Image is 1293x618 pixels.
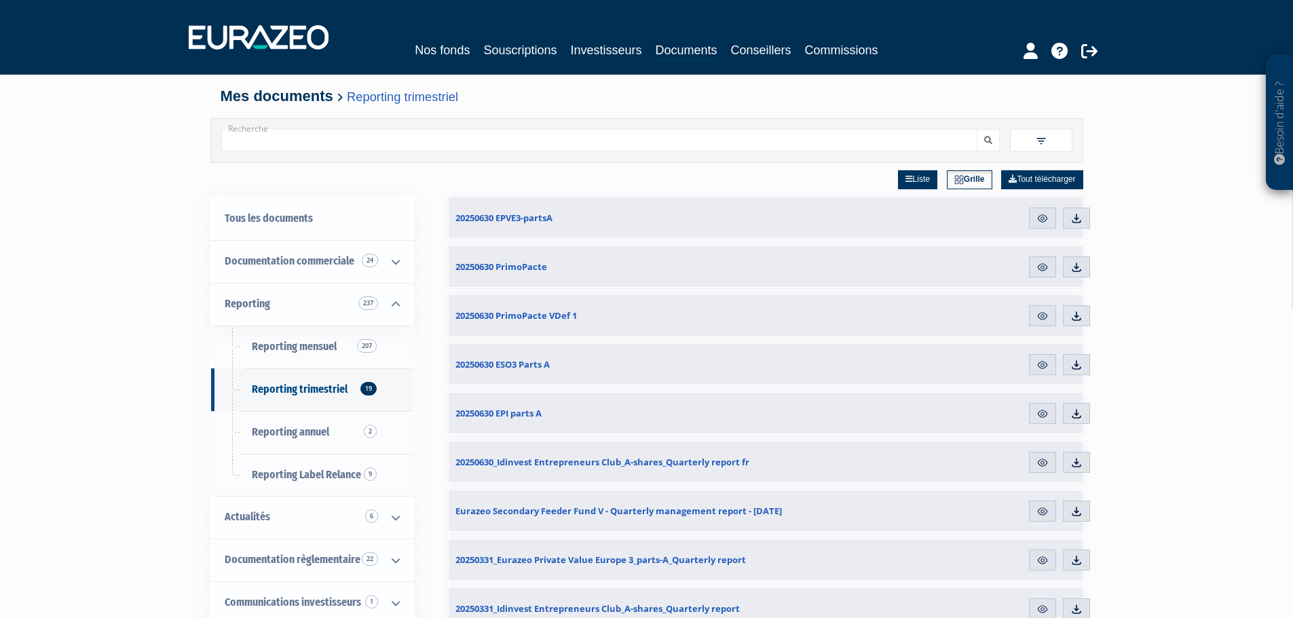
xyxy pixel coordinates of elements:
[1070,408,1083,420] img: download.svg
[252,340,337,353] span: Reporting mensuel
[225,596,361,609] span: Communications investisseurs
[805,41,878,60] a: Commissions
[211,368,413,411] a: Reporting trimestriel19
[455,260,547,273] span: 20250630 PrimoPacte
[225,254,354,267] span: Documentation commerciale
[358,296,378,310] span: 237
[365,509,378,523] span: 6
[449,490,848,531] a: Eurazeo Secondary Feeder Fund V - Quarterly management report - [DATE]
[1036,554,1049,566] img: eye.svg
[225,297,270,310] span: Reporting
[1070,457,1083,469] img: download.svg
[947,170,992,189] a: Grille
[347,90,458,104] a: Reporting trimestriel
[1070,603,1083,615] img: download.svg
[1036,310,1049,322] img: eye.svg
[252,468,361,481] span: Reporting Label Relance
[455,407,542,419] span: 20250630 EPI parts A
[455,505,782,517] span: Eurazeo Secondary Feeder Fund V - Quarterly management report - [DATE]
[1036,505,1049,518] img: eye.svg
[449,442,848,482] a: 20250630_Idinvest Entrepreneurs Club_A-shares_Quarterly report fr
[1070,212,1083,225] img: download.svg
[225,553,360,566] span: Documentation règlementaire
[1036,603,1049,615] img: eye.svg
[1036,408,1049,420] img: eye.svg
[1036,261,1049,273] img: eye.svg
[211,197,413,240] a: Tous les documents
[1070,359,1083,371] img: download.svg
[455,602,740,615] span: 20250331_Idinvest Entrepreneurs Club_A-shares_Quarterly report
[365,595,378,609] span: 1
[211,411,413,454] a: Reporting annuel2
[449,246,848,287] a: 20250630 PrimoPacte
[221,129,977,151] input: Recherche
[362,254,378,267] span: 24
[252,425,329,438] span: Reporting annuel
[357,339,377,353] span: 207
[455,456,749,468] span: 20250630_Idinvest Entrepreneurs Club_A-shares_Quarterly report fr
[656,41,717,62] a: Documents
[1036,359,1049,371] img: eye.svg
[1070,505,1083,518] img: download.svg
[449,295,848,336] a: 20250630 PrimoPacte VDef 1
[449,344,848,385] a: 20250630 ESO3 Parts A
[211,326,413,368] a: Reporting mensuel207
[449,197,848,238] a: 20250630 EPVE3-partsA
[362,552,378,566] span: 22
[455,554,746,566] span: 20250331_Eurazeo Private Value Europe 3_parts-A_Quarterly report
[455,309,577,322] span: 20250630 PrimoPacte VDef 1
[1036,212,1049,225] img: eye.svg
[1001,170,1083,189] a: Tout télécharger
[954,175,964,185] img: grid.svg
[221,88,1073,104] h4: Mes documents
[211,240,413,283] a: Documentation commerciale 24
[211,454,413,497] a: Reporting Label Relance9
[211,539,413,581] a: Documentation règlementaire 22
[211,496,413,539] a: Actualités 6
[449,393,848,433] a: 20250630 EPI parts A
[252,383,348,395] span: Reporting trimestriel
[449,539,848,580] a: 20250331_Eurazeo Private Value Europe 3_parts-A_Quarterly report
[898,170,937,189] a: Liste
[1070,310,1083,322] img: download.svg
[1070,554,1083,566] img: download.svg
[483,41,557,60] a: Souscriptions
[364,425,377,438] span: 2
[189,25,329,50] img: 1732889491-logotype_eurazeo_blanc_rvb.png
[731,41,791,60] a: Conseillers
[455,212,552,224] span: 20250630 EPVE3-partsA
[211,283,413,326] a: Reporting 237
[1036,457,1049,469] img: eye.svg
[1272,62,1288,184] p: Besoin d'aide ?
[1035,135,1047,147] img: filter.svg
[364,467,377,481] span: 9
[570,41,641,60] a: Investisseurs
[415,41,470,60] a: Nos fonds
[1070,261,1083,273] img: download.svg
[360,382,377,395] span: 19
[225,510,270,523] span: Actualités
[455,358,550,370] span: 20250630 ESO3 Parts A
